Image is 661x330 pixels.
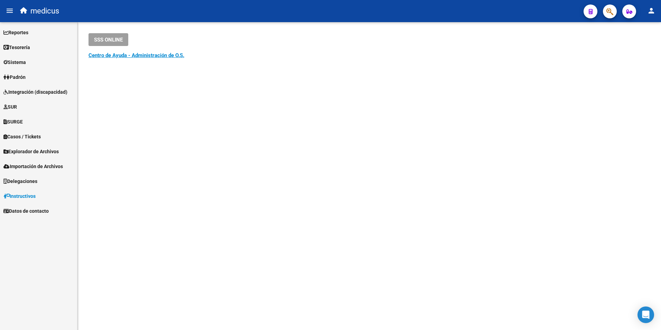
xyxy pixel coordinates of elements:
[3,148,59,155] span: Explorador de Archivos
[3,58,26,66] span: Sistema
[94,37,123,43] span: SSS ONLINE
[3,73,26,81] span: Padrón
[3,192,36,200] span: Instructivos
[30,3,59,19] span: medicus
[3,103,17,111] span: SUR
[6,7,14,15] mat-icon: menu
[89,33,128,46] button: SSS ONLINE
[3,207,49,215] span: Datos de contacto
[89,52,184,58] a: Centro de Ayuda - Administración de O.S.
[3,118,23,126] span: SURGE
[3,29,28,36] span: Reportes
[3,177,37,185] span: Delegaciones
[3,44,30,51] span: Tesorería
[647,7,655,15] mat-icon: person
[3,88,67,96] span: Integración (discapacidad)
[3,163,63,170] span: Importación de Archivos
[637,306,654,323] div: Open Intercom Messenger
[3,133,41,140] span: Casos / Tickets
